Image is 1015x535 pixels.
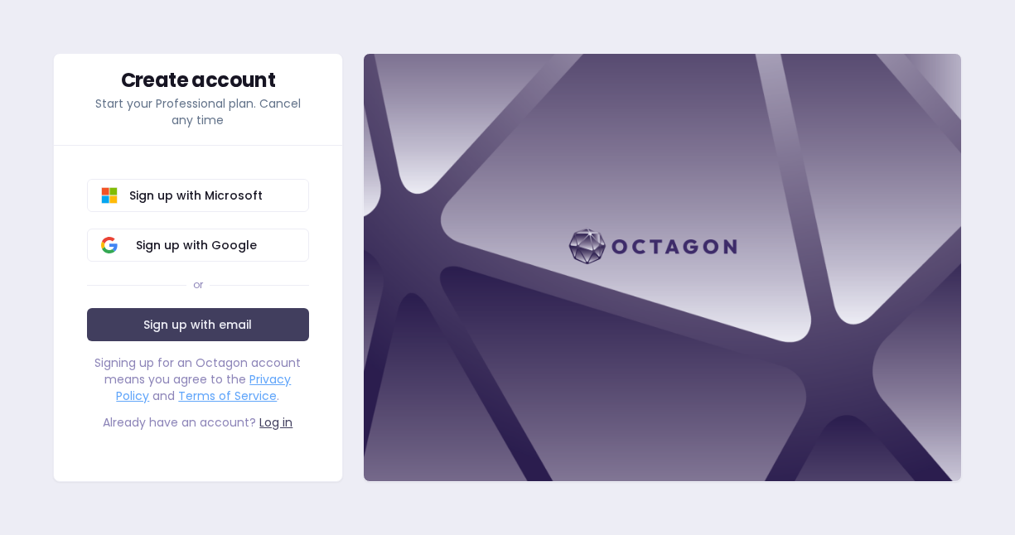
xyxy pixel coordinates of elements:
[178,388,277,404] a: Terms of Service
[259,414,292,431] a: Log in
[98,187,295,204] span: Sign up with Microsoft
[116,371,291,404] a: Privacy Policy
[87,308,309,341] a: Sign up with email
[87,179,309,212] button: Sign up with Microsoft
[87,70,309,90] div: Create account
[87,229,309,262] button: Sign up with Google
[87,95,309,128] p: Start your Professional plan. Cancel any time
[98,237,295,253] span: Sign up with Google
[193,278,203,292] div: or
[87,354,309,404] div: Signing up for an Octagon account means you agree to the and .
[87,414,309,431] div: Already have an account?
